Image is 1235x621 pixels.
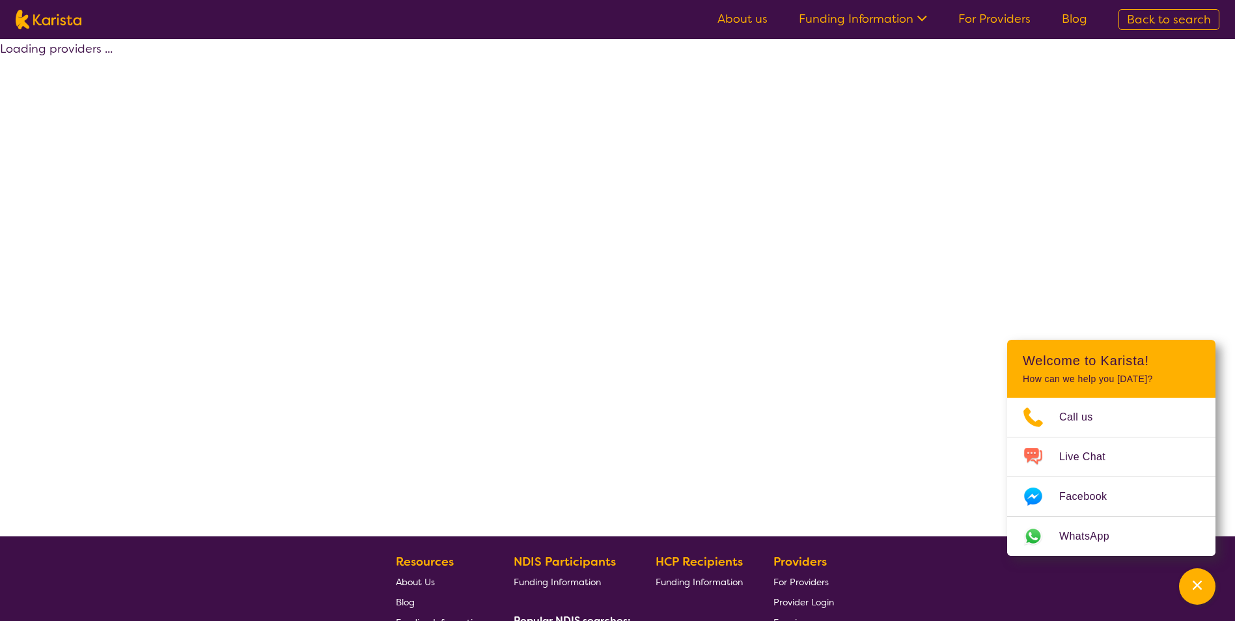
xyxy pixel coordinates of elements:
[717,11,768,27] a: About us
[1007,398,1215,556] ul: Choose channel
[396,554,454,570] b: Resources
[514,572,626,592] a: Funding Information
[514,576,601,588] span: Funding Information
[773,572,834,592] a: For Providers
[1059,447,1121,467] span: Live Chat
[1118,9,1219,30] a: Back to search
[514,554,616,570] b: NDIS Participants
[656,572,743,592] a: Funding Information
[773,596,834,608] span: Provider Login
[656,576,743,588] span: Funding Information
[1007,517,1215,556] a: Web link opens in a new tab.
[16,10,81,29] img: Karista logo
[396,592,483,612] a: Blog
[1023,374,1200,385] p: How can we help you [DATE]?
[1062,11,1087,27] a: Blog
[1179,568,1215,605] button: Channel Menu
[1007,340,1215,556] div: Channel Menu
[773,554,827,570] b: Providers
[799,11,927,27] a: Funding Information
[773,592,834,612] a: Provider Login
[958,11,1031,27] a: For Providers
[1059,407,1109,427] span: Call us
[396,596,415,608] span: Blog
[1023,353,1200,368] h2: Welcome to Karista!
[656,554,743,570] b: HCP Recipients
[1059,527,1125,546] span: WhatsApp
[773,576,829,588] span: For Providers
[396,572,483,592] a: About Us
[1059,487,1122,506] span: Facebook
[396,576,435,588] span: About Us
[1127,12,1211,27] span: Back to search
